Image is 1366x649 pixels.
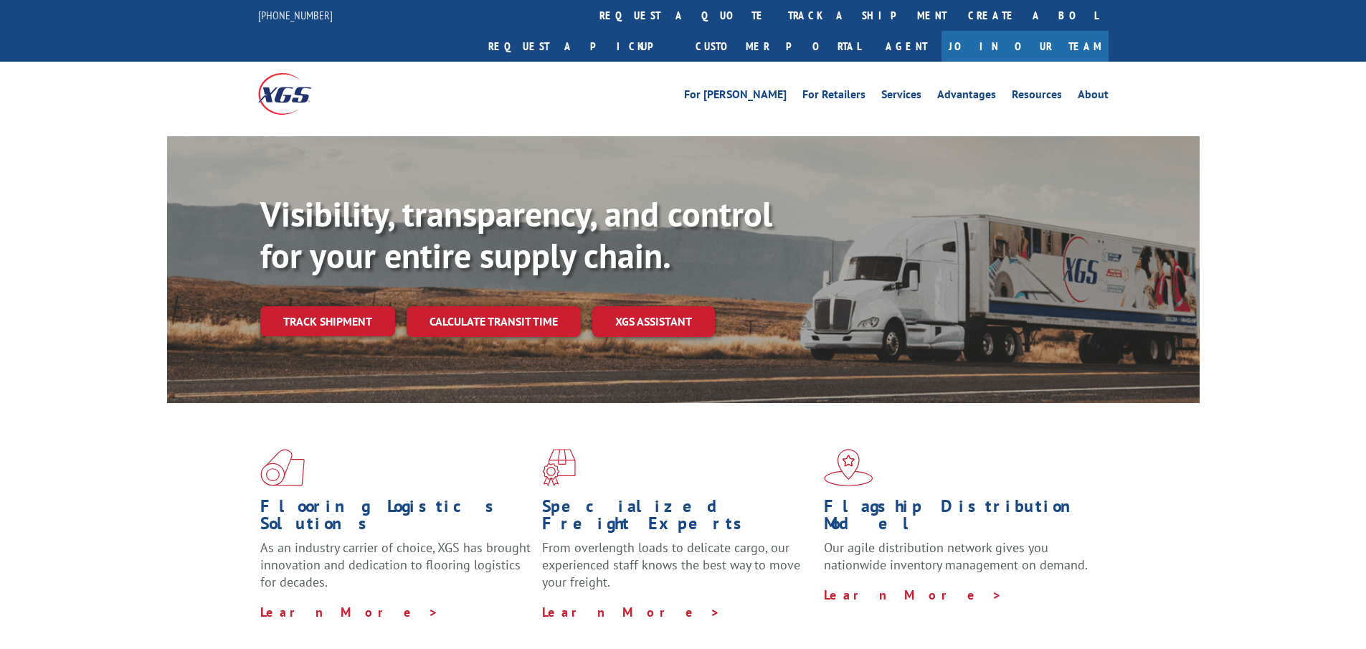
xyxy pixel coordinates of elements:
[260,604,439,620] a: Learn More >
[542,498,813,539] h1: Specialized Freight Experts
[258,8,333,22] a: [PHONE_NUMBER]
[260,449,305,486] img: xgs-icon-total-supply-chain-intelligence-red
[1078,89,1109,105] a: About
[881,89,921,105] a: Services
[824,587,1002,603] a: Learn More >
[871,31,942,62] a: Agent
[684,89,787,105] a: For [PERSON_NAME]
[260,539,531,590] span: As an industry carrier of choice, XGS has brought innovation and dedication to flooring logistics...
[685,31,871,62] a: Customer Portal
[592,306,715,337] a: XGS ASSISTANT
[1012,89,1062,105] a: Resources
[937,89,996,105] a: Advantages
[824,449,873,486] img: xgs-icon-flagship-distribution-model-red
[260,498,531,539] h1: Flooring Logistics Solutions
[407,306,581,337] a: Calculate transit time
[542,604,721,620] a: Learn More >
[478,31,685,62] a: Request a pickup
[542,539,813,603] p: From overlength loads to delicate cargo, our experienced staff knows the best way to move your fr...
[260,306,395,336] a: Track shipment
[260,191,772,278] b: Visibility, transparency, and control for your entire supply chain.
[542,449,576,486] img: xgs-icon-focused-on-flooring-red
[802,89,865,105] a: For Retailers
[942,31,1109,62] a: Join Our Team
[824,498,1095,539] h1: Flagship Distribution Model
[824,539,1088,573] span: Our agile distribution network gives you nationwide inventory management on demand.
